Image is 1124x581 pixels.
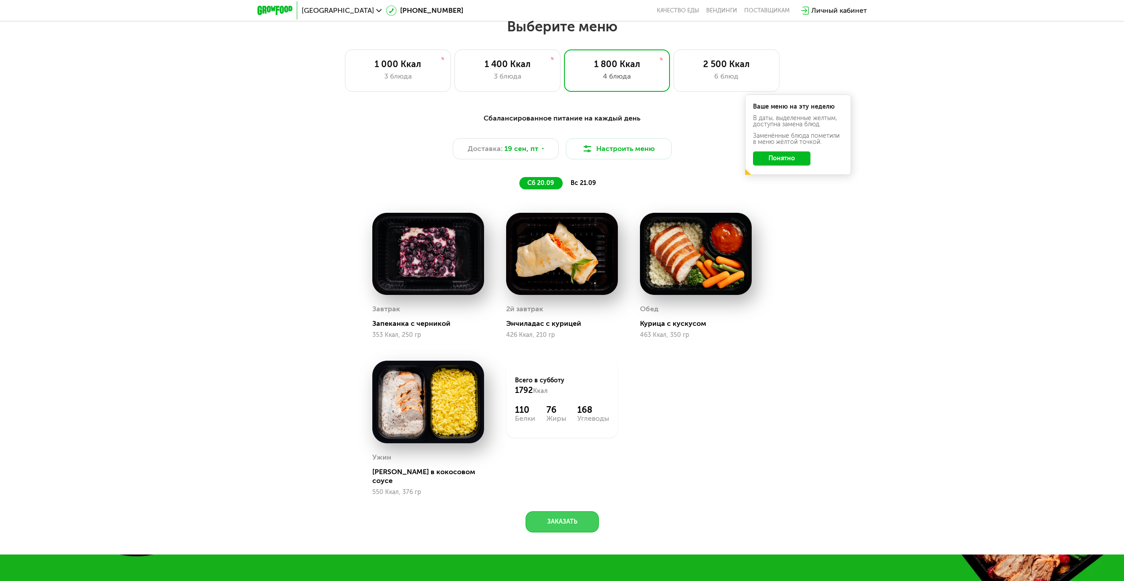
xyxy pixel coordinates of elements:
[515,376,609,396] div: Всего в субботу
[468,143,503,154] span: Доставка:
[372,319,491,328] div: Запеканка с черникой
[464,71,551,82] div: 3 блюда
[515,404,535,415] div: 110
[28,18,1096,35] h2: Выберите меню
[372,489,484,496] div: 550 Ккал, 376 гр
[566,138,672,159] button: Настроить меню
[515,415,535,422] div: Белки
[573,59,661,69] div: 1 800 Ккал
[753,133,843,145] div: Заменённые блюда пометили в меню жёлтой точкой.
[533,387,548,395] span: Ккал
[546,404,566,415] div: 76
[640,302,659,316] div: Обед
[546,415,566,422] div: Жиры
[372,451,391,464] div: Ужин
[577,404,609,415] div: 168
[657,7,699,14] a: Качество еды
[302,7,374,14] span: [GEOGRAPHIC_DATA]
[506,319,625,328] div: Энчиладас с курицей
[744,7,790,14] div: поставщикам
[515,385,533,395] span: 1792
[573,71,661,82] div: 4 блюда
[372,302,400,316] div: Завтрак
[571,179,596,187] span: вс 21.09
[683,71,770,82] div: 6 блюд
[640,332,752,339] div: 463 Ккал, 350 гр
[354,71,442,82] div: 3 блюда
[753,104,843,110] div: Ваше меню на эту неделю
[527,179,554,187] span: сб 20.09
[354,59,442,69] div: 1 000 Ккал
[386,5,463,16] a: [PHONE_NUMBER]
[811,5,867,16] div: Личный кабинет
[504,143,538,154] span: 19 сен, пт
[706,7,737,14] a: Вендинги
[464,59,551,69] div: 1 400 Ккал
[372,468,491,485] div: [PERSON_NAME] в кокосовом соусе
[301,113,824,124] div: Сбалансированное питание на каждый день
[506,302,543,316] div: 2й завтрак
[640,319,759,328] div: Курица с кускусом
[753,115,843,128] div: В даты, выделенные желтым, доступна замена блюд.
[683,59,770,69] div: 2 500 Ккал
[526,511,599,532] button: Заказать
[753,151,810,166] button: Понятно
[506,332,618,339] div: 426 Ккал, 210 гр
[372,332,484,339] div: 353 Ккал, 250 гр
[577,415,609,422] div: Углеводы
